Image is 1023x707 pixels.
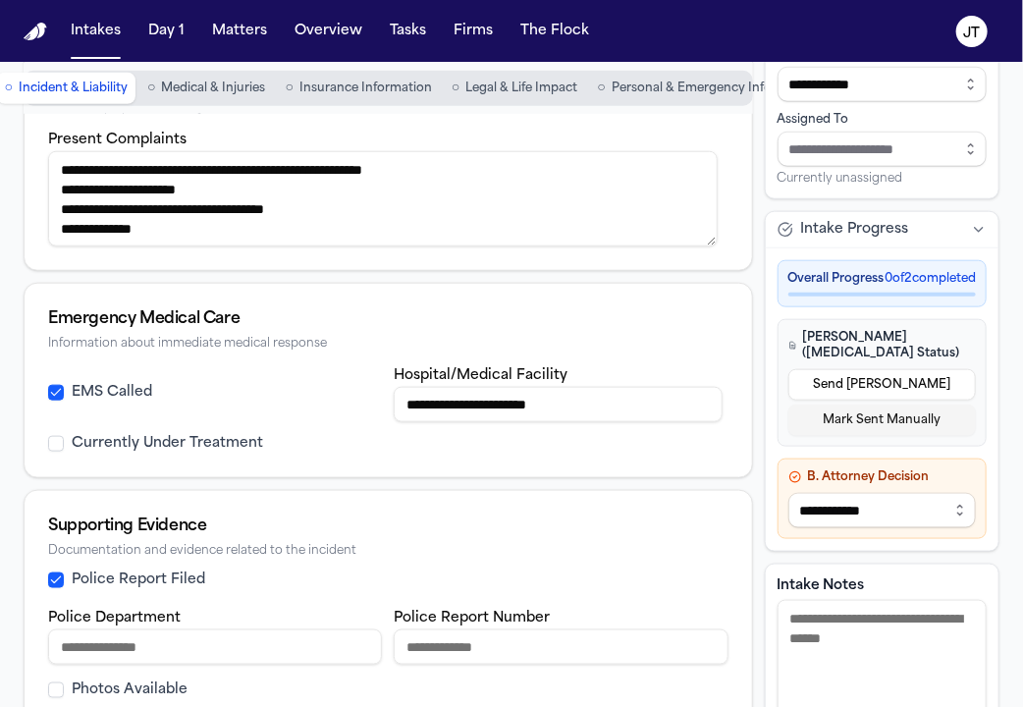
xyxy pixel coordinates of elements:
span: Incident & Liability [19,81,128,96]
label: Police Report Number [394,611,550,625]
span: Legal & Life Impact [465,81,577,96]
div: Information about immediate medical response [48,337,728,352]
button: Matters [204,14,275,49]
button: Mark Sent Manually [788,405,977,436]
img: Finch Logo [24,23,47,41]
span: Medical & Injuries [162,81,266,96]
span: Personal & Emergency Info [612,81,772,96]
div: Supporting Evidence [48,515,728,538]
label: Currently Under Treatment [72,434,263,454]
h4: [PERSON_NAME] ([MEDICAL_DATA] Status) [788,330,977,361]
button: Go to Legal & Life Impact [444,73,585,104]
span: ○ [452,79,459,98]
button: Go to Personal & Emergency Info [589,73,779,104]
input: Police report number [394,629,727,665]
div: Documentation and evidence related to the incident [48,544,728,559]
span: Intake Progress [801,220,909,240]
span: ○ [286,79,294,98]
button: Intakes [63,14,129,49]
div: Emergency Medical Care [48,307,728,331]
button: Firms [446,14,501,49]
label: Police Department [48,611,181,625]
label: Present Complaints [48,133,187,147]
span: ○ [597,79,605,98]
span: Insurance Information [299,81,432,96]
button: Tasks [382,14,434,49]
div: Assigned To [778,112,988,128]
input: Hospital or medical facility [394,387,723,422]
button: Day 1 [140,14,192,49]
button: Go to Insurance Information [278,73,440,104]
button: Overview [287,14,370,49]
h4: B. Attorney Decision [788,469,977,485]
label: Police Report Filed [72,571,205,590]
span: Overall Progress [788,271,885,287]
input: Assign to staff member [778,132,988,167]
label: Hospital/Medical Facility [394,368,567,383]
a: Home [24,23,47,41]
input: Police department [48,629,382,665]
span: 0 of 2 completed [885,271,976,287]
button: The Flock [512,14,597,49]
label: Intake Notes [778,576,988,596]
label: EMS Called [72,383,152,403]
label: Photos Available [72,680,188,700]
button: Intake Progress [766,212,999,247]
span: ○ [5,79,13,98]
span: Currently unassigned [778,171,903,187]
span: ○ [147,79,155,98]
input: Select firm [778,67,988,102]
button: Send [PERSON_NAME] [788,369,977,401]
textarea: Present complaints [48,151,718,247]
button: Go to Medical & Injuries [139,73,273,104]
